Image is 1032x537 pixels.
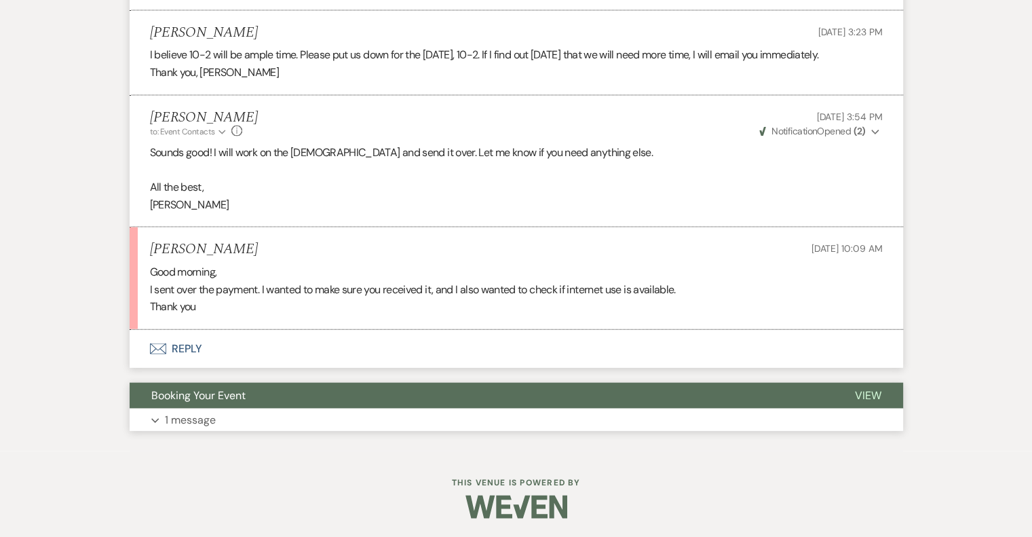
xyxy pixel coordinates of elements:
[151,388,246,403] span: Booking Your Event
[150,241,258,258] h5: [PERSON_NAME]
[150,179,883,196] p: All the best,
[150,46,883,64] p: I believe 10-2 will be ample time. Please put us down for the [DATE], 10-2. If I find out [DATE] ...
[165,411,216,429] p: 1 message
[130,409,903,432] button: 1 message
[833,383,903,409] button: View
[759,125,866,137] span: Opened
[150,196,883,214] p: [PERSON_NAME]
[818,26,882,38] span: [DATE] 3:23 PM
[150,281,883,299] p: I sent over the payment. I wanted to make sure you received it, and I also wanted to check if int...
[757,124,883,138] button: NotificationOpened (2)
[150,263,883,281] p: Good morning,
[853,125,865,137] strong: ( 2 )
[811,242,883,255] span: [DATE] 10:09 AM
[465,483,567,531] img: Weven Logo
[150,109,258,126] h5: [PERSON_NAME]
[816,111,882,123] span: [DATE] 3:54 PM
[150,126,215,137] span: to: Event Contacts
[130,383,833,409] button: Booking Your Event
[150,126,228,138] button: to: Event Contacts
[150,24,258,41] h5: [PERSON_NAME]
[855,388,881,403] span: View
[771,125,817,137] span: Notification
[150,298,883,316] p: Thank you
[150,64,883,81] p: Thank you, [PERSON_NAME]
[130,330,903,368] button: Reply
[150,144,883,162] p: Sounds good! I will work on the [DEMOGRAPHIC_DATA] and send it over. Let me know if you need anyt...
